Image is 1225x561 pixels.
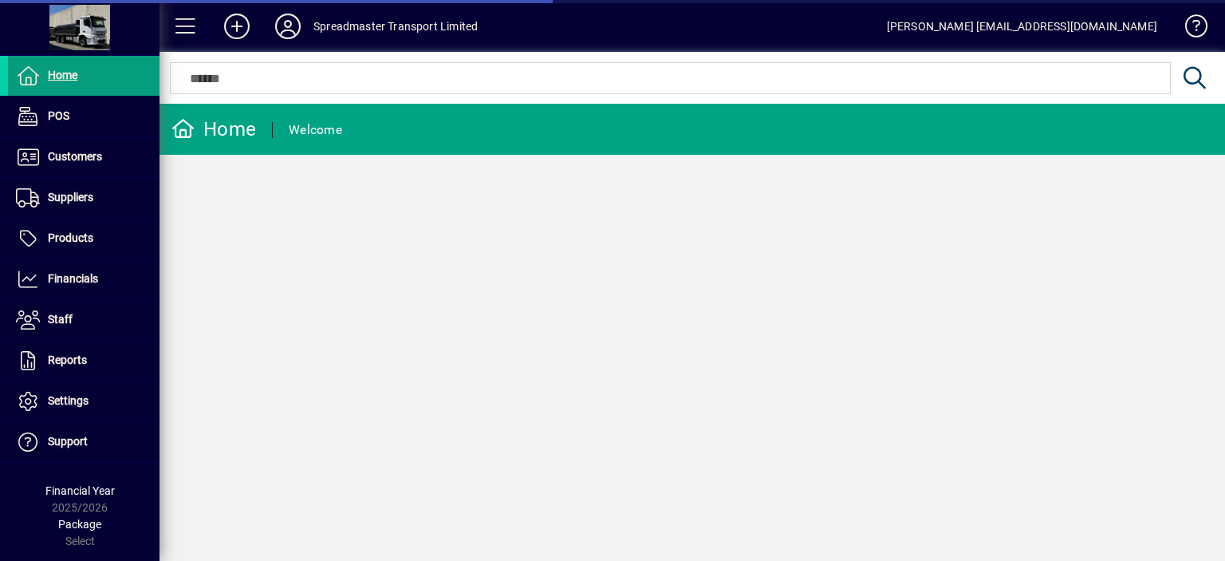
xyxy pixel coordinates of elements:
[8,137,160,177] a: Customers
[58,518,101,531] span: Package
[48,354,87,366] span: Reports
[289,117,342,143] div: Welcome
[48,394,89,407] span: Settings
[8,341,160,381] a: Reports
[171,117,256,142] div: Home
[8,219,160,259] a: Products
[8,259,160,299] a: Financials
[48,231,93,244] span: Products
[45,484,115,497] span: Financial Year
[211,12,262,41] button: Add
[48,272,98,285] span: Financials
[8,178,160,218] a: Suppliers
[48,435,88,448] span: Support
[8,300,160,340] a: Staff
[8,381,160,421] a: Settings
[313,14,478,39] div: Spreadmaster Transport Limited
[887,14,1157,39] div: [PERSON_NAME] [EMAIL_ADDRESS][DOMAIN_NAME]
[48,150,102,163] span: Customers
[48,191,93,203] span: Suppliers
[8,97,160,136] a: POS
[262,12,313,41] button: Profile
[1173,3,1205,55] a: Knowledge Base
[8,422,160,462] a: Support
[48,313,73,326] span: Staff
[48,109,69,122] span: POS
[48,69,77,81] span: Home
